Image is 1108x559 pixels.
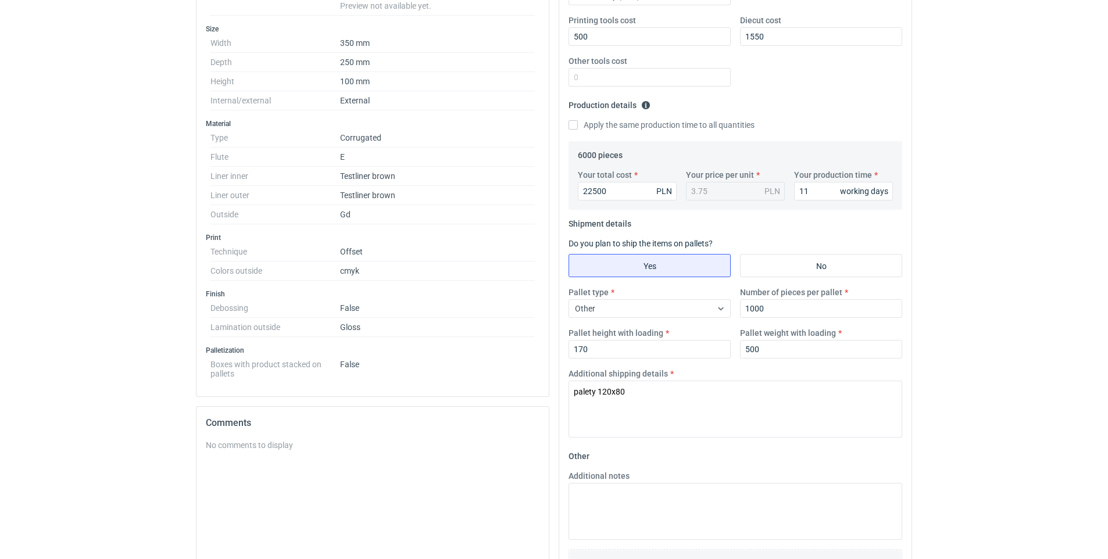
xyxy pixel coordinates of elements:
[340,205,535,224] dd: Gd
[210,167,340,186] dt: Liner inner
[210,72,340,91] dt: Height
[206,289,539,299] h3: Finish
[340,34,535,53] dd: 350 mm
[569,214,631,228] legend: Shipment details
[569,239,713,248] label: Do you plan to ship the items on pallets?
[210,355,340,378] dt: Boxes with product stacked on pallets
[340,167,535,186] dd: Testliner brown
[578,169,632,181] label: Your total cost
[340,355,535,378] dd: False
[340,148,535,167] dd: E
[210,205,340,224] dt: Outside
[210,91,340,110] dt: Internal/external
[840,185,888,197] div: working days
[340,261,535,281] dd: cmyk
[794,169,872,181] label: Your production time
[210,318,340,337] dt: Lamination outside
[340,242,535,261] dd: Offset
[210,53,340,72] dt: Depth
[340,1,431,10] span: Preview not available yet.
[206,346,539,355] h3: Palletization
[569,119,755,131] label: Apply the same production time to all quantities
[569,27,731,46] input: 0
[340,53,535,72] dd: 250 mm
[206,416,539,430] h2: Comments
[206,233,539,242] h3: Print
[569,68,731,87] input: 0
[569,470,630,482] label: Additional notes
[578,146,623,160] legend: 6000 pieces
[340,91,535,110] dd: External
[340,299,535,318] dd: False
[206,439,539,451] div: No comments to display
[569,96,650,110] legend: Production details
[569,447,589,461] legend: Other
[569,381,902,438] textarea: palety 120x80
[764,185,780,197] div: PLN
[569,368,668,379] label: Additional shipping details
[569,15,636,26] label: Printing tools cost
[569,340,731,359] input: 0
[210,148,340,167] dt: Flute
[740,299,902,318] input: 0
[686,169,754,181] label: Your price per unit
[578,182,677,200] input: 0
[569,55,627,67] label: Other tools cost
[569,254,731,277] label: Yes
[740,340,902,359] input: 0
[340,72,535,91] dd: 100 mm
[340,128,535,148] dd: Corrugated
[794,182,893,200] input: 0
[210,242,340,261] dt: Technique
[740,254,902,277] label: No
[206,119,539,128] h3: Material
[210,186,340,205] dt: Liner outer
[740,286,842,298] label: Number of pieces per pallet
[340,186,535,205] dd: Testliner brown
[210,128,340,148] dt: Type
[210,34,340,53] dt: Width
[210,299,340,318] dt: Debossing
[740,327,836,339] label: Pallet weight with loading
[740,27,902,46] input: 0
[569,286,609,298] label: Pallet type
[569,327,663,339] label: Pallet height with loading
[206,24,539,34] h3: Size
[656,185,672,197] div: PLN
[210,261,340,281] dt: Colors outside
[340,318,535,337] dd: Gloss
[740,15,781,26] label: Diecut cost
[575,304,595,313] span: Other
